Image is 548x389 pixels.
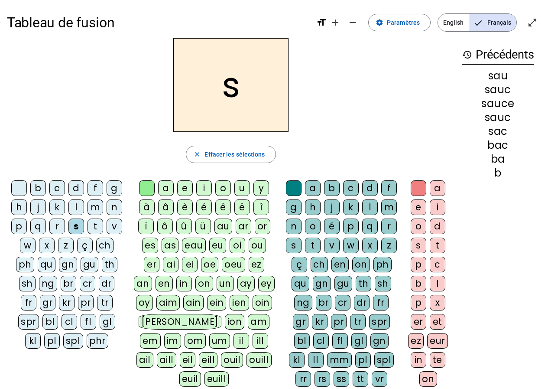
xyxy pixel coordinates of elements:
[157,352,176,368] div: aill
[163,257,178,272] div: ai
[411,276,426,291] div: b
[61,276,76,291] div: br
[469,14,516,31] span: Français
[430,238,445,253] div: t
[230,295,249,311] div: ien
[362,219,378,234] div: q
[136,352,153,368] div: ail
[199,352,217,368] div: eill
[234,199,250,215] div: ë
[430,219,445,234] div: d
[524,14,541,31] button: Entrer en plein écran
[246,352,271,368] div: ouill
[96,238,113,253] div: ch
[18,314,39,330] div: spr
[88,219,103,234] div: t
[381,180,397,196] div: f
[134,276,152,291] div: an
[370,333,389,349] div: gn
[315,371,330,387] div: rs
[42,314,58,330] div: bl
[286,238,302,253] div: s
[201,257,218,272] div: oe
[88,180,103,196] div: f
[292,257,307,272] div: ç
[343,180,359,196] div: c
[373,257,392,272] div: ph
[374,352,394,368] div: spl
[362,199,378,215] div: l
[294,295,312,311] div: ng
[411,257,426,272] div: p
[381,199,397,215] div: m
[193,150,201,158] mat-icon: close
[356,276,371,291] div: th
[330,17,340,28] mat-icon: add
[248,314,269,330] div: am
[344,14,361,31] button: Diminuer la taille de la police
[59,257,77,272] div: gn
[209,333,230,349] div: um
[430,352,445,368] div: te
[176,219,192,234] div: û
[196,180,212,196] div: i
[387,17,420,28] span: Paramètres
[362,180,378,196] div: d
[430,180,445,196] div: a
[215,199,231,215] div: ê
[335,295,350,311] div: cr
[294,333,310,349] div: bl
[139,314,221,330] div: [PERSON_NAME]
[305,199,321,215] div: h
[295,371,311,387] div: rr
[142,238,158,253] div: es
[249,238,266,253] div: ou
[430,276,445,291] div: l
[176,276,192,291] div: in
[312,314,328,330] div: kr
[343,219,359,234] div: p
[107,180,122,196] div: g
[88,199,103,215] div: m
[527,17,538,28] mat-icon: open_in_full
[107,219,122,234] div: v
[324,238,340,253] div: v
[138,219,154,234] div: ï
[144,257,159,272] div: er
[180,352,196,368] div: eil
[139,199,155,215] div: à
[20,238,36,253] div: w
[462,126,534,137] div: sac
[462,140,534,150] div: bac
[195,276,213,291] div: on
[427,333,448,349] div: eur
[286,199,302,215] div: g
[324,180,340,196] div: b
[381,238,397,253] div: z
[411,219,426,234] div: o
[462,49,472,60] mat-icon: history
[19,276,36,291] div: sh
[253,180,269,196] div: y
[289,352,305,368] div: kl
[100,314,115,330] div: gl
[81,257,98,272] div: gu
[16,257,34,272] div: ph
[221,352,243,368] div: ouil
[375,276,391,291] div: sh
[185,333,206,349] div: om
[249,257,264,272] div: ez
[215,180,231,196] div: o
[438,13,517,32] mat-button-toggle-group: Language selection
[362,238,378,253] div: x
[217,276,234,291] div: un
[327,352,352,368] div: mm
[334,371,349,387] div: ss
[258,276,275,291] div: ey
[77,238,93,253] div: ç
[462,112,534,123] div: sauc
[353,371,368,387] div: tt
[253,295,272,311] div: oin
[253,333,268,349] div: ill
[331,314,347,330] div: pr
